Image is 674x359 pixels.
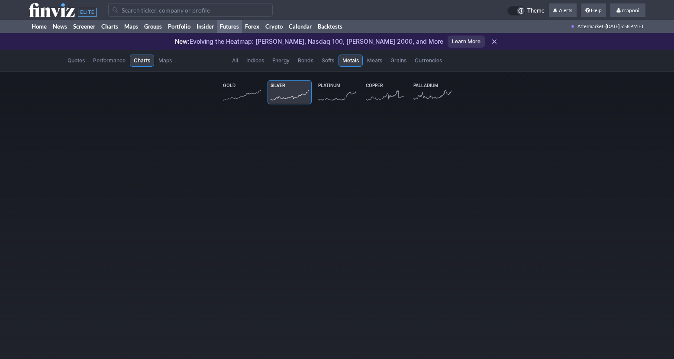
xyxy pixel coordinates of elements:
[223,83,235,88] span: Gold
[415,56,442,65] span: Currencies
[70,20,98,33] a: Screener
[286,20,315,33] a: Calendar
[271,83,285,88] span: Silver
[242,20,262,33] a: Forex
[50,20,70,33] a: News
[387,55,410,67] a: Grains
[175,37,443,46] p: Evolving the Heatmap: [PERSON_NAME], Nasdaq 100, [PERSON_NAME] 2000, and More
[363,80,407,104] a: Copper
[410,80,455,104] a: Palladium
[175,38,190,45] span: New:
[134,56,150,65] span: Charts
[622,7,639,13] span: rraponi
[232,56,238,65] span: All
[29,20,50,33] a: Home
[411,55,446,67] a: Currencies
[367,56,382,65] span: Meats
[549,3,577,17] a: Alerts
[268,55,293,67] a: Energy
[68,56,85,65] span: Quotes
[268,80,312,104] a: Silver
[93,56,126,65] span: Performance
[581,3,606,17] a: Help
[228,55,242,67] a: All
[413,83,438,88] span: Palladium
[527,6,545,16] span: Theme
[272,56,290,65] span: Energy
[121,20,141,33] a: Maps
[130,55,154,67] a: Charts
[448,36,485,48] a: Learn More
[262,20,286,33] a: Crypto
[318,83,340,88] span: Platinum
[577,20,606,33] span: Aftermarket ·
[363,55,386,67] a: Meats
[242,55,268,67] a: Indices
[108,3,273,17] input: Search
[193,20,217,33] a: Insider
[298,56,313,65] span: Bonds
[246,56,264,65] span: Indices
[507,6,545,16] a: Theme
[89,55,129,67] a: Performance
[606,20,644,33] span: [DATE] 5:58 PM ET
[366,83,383,88] span: Copper
[155,55,176,67] a: Maps
[141,20,165,33] a: Groups
[322,56,334,65] span: Softs
[610,3,645,17] a: rraponi
[64,55,89,67] a: Quotes
[220,80,264,104] a: Gold
[294,55,317,67] a: Bonds
[217,20,242,33] a: Futures
[390,56,406,65] span: Grains
[339,55,363,67] a: Metals
[158,56,172,65] span: Maps
[98,20,121,33] a: Charts
[315,20,345,33] a: Backtests
[165,20,193,33] a: Portfolio
[318,55,338,67] a: Softs
[315,80,359,104] a: Platinum
[342,56,359,65] span: Metals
